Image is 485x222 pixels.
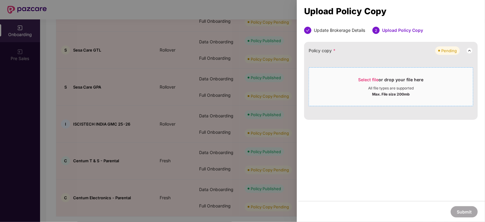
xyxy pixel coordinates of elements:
[372,91,410,97] div: Max. File size 200mb
[304,8,478,15] div: Upload Policy Copy
[314,27,365,34] div: Update Brokerage Details
[382,27,423,34] div: Upload Policy Copy
[368,86,414,91] div: All file types are supported
[306,29,310,32] span: check
[466,47,473,54] img: svg+xml;base64,PHN2ZyB3aWR0aD0iMjQiIGhlaWdodD0iMjQiIHZpZXdCb3g9IjAgMCAyNCAyNCIgZmlsbD0ibm9uZSIgeG...
[309,72,473,101] span: Select fileor drop your file hereAll file types are supportedMax. File size 200mb
[441,48,457,54] div: Pending
[358,77,379,82] span: Select file
[375,28,377,33] span: 2
[358,77,424,86] div: or drop your file here
[451,206,478,217] button: Submit
[309,47,336,54] span: Policy copy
